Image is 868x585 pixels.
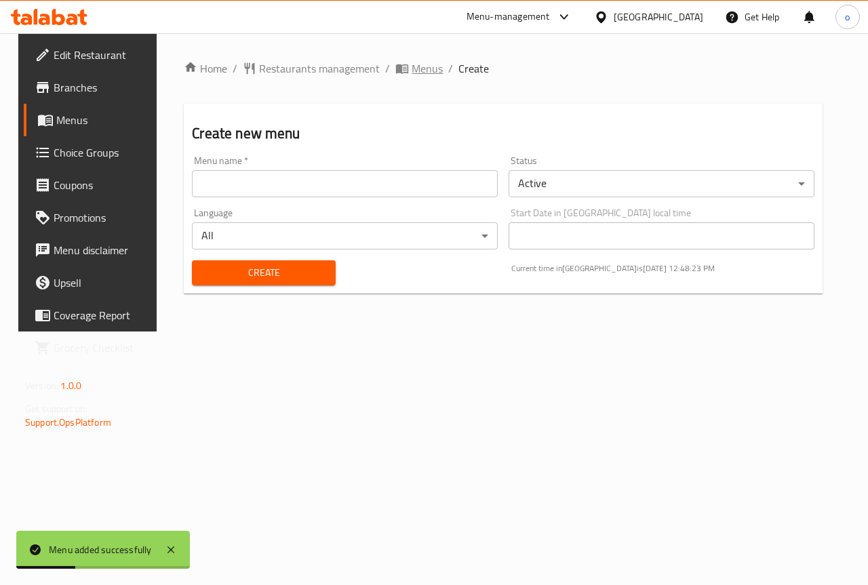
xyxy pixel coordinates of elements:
span: Menu disclaimer [54,242,153,258]
div: Menu-management [467,9,550,25]
a: Coupons [24,169,163,201]
a: Menu disclaimer [24,234,163,266]
div: Active [509,170,814,197]
div: Menu added successfully [49,542,152,557]
span: Promotions [54,209,153,226]
input: Please enter Menu name [192,170,498,197]
span: Branches [54,79,153,96]
a: Grocery Checklist [24,331,163,364]
span: Create [203,264,324,281]
div: All [192,222,498,249]
a: Home [184,60,227,77]
span: Coverage Report [54,307,153,323]
a: Edit Restaurant [24,39,163,71]
span: Choice Groups [54,144,153,161]
span: Get support on: [25,400,87,418]
p: Current time in [GEOGRAPHIC_DATA] is [DATE] 12:48:23 PM [511,262,814,275]
a: Upsell [24,266,163,299]
span: o [845,9,850,24]
li: / [233,60,237,77]
a: Coverage Report [24,299,163,331]
h2: Create new menu [192,123,814,144]
a: Choice Groups [24,136,163,169]
nav: breadcrumb [184,60,823,77]
a: Promotions [24,201,163,234]
a: Branches [24,71,163,104]
span: Menus [412,60,443,77]
a: Support.OpsPlatform [25,413,111,431]
span: Grocery Checklist [54,340,153,356]
span: Create [458,60,489,77]
li: / [448,60,453,77]
a: Menus [395,60,443,77]
button: Create [192,260,335,285]
span: Edit Restaurant [54,47,153,63]
span: Menus [56,112,153,128]
a: Restaurants management [243,60,380,77]
span: Upsell [54,275,153,291]
span: Restaurants management [259,60,380,77]
span: Version: [25,377,58,395]
div: [GEOGRAPHIC_DATA] [614,9,703,24]
a: Menus [24,104,163,136]
li: / [385,60,390,77]
span: Coupons [54,177,153,193]
span: 1.0.0 [60,377,81,395]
